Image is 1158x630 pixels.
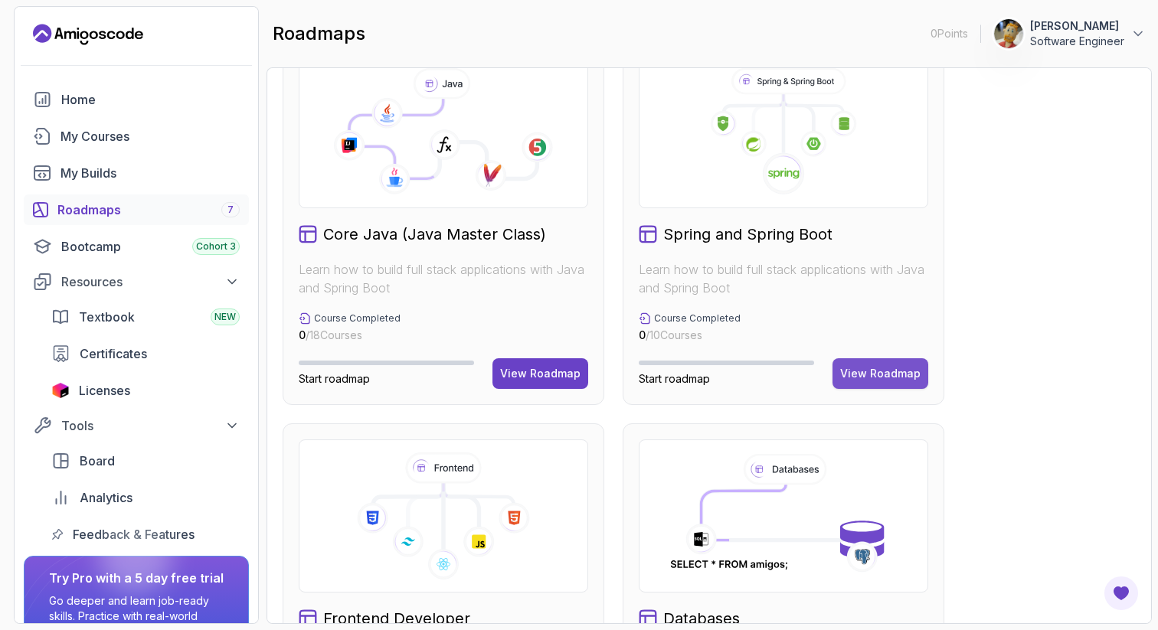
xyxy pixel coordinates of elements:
[833,358,928,389] button: View Roadmap
[299,372,370,385] span: Start roadmap
[663,608,740,629] h2: Databases
[654,312,741,325] p: Course Completed
[33,22,143,47] a: Landing page
[51,383,70,398] img: jetbrains icon
[42,446,249,476] a: board
[299,328,306,341] span: 0
[214,311,236,323] span: NEW
[80,452,115,470] span: Board
[273,21,365,46] h2: roadmaps
[42,482,249,513] a: analytics
[73,525,195,543] span: Feedback & Features
[931,26,968,41] p: 0 Points
[79,381,130,400] span: Licenses
[993,18,1146,49] button: user profile image[PERSON_NAME]Software Engineer
[24,84,249,115] a: home
[1030,18,1124,34] p: [PERSON_NAME]
[80,488,132,507] span: Analytics
[639,372,710,385] span: Start roadmap
[61,237,240,256] div: Bootcamp
[299,260,588,297] p: Learn how to build full stack applications with Java and Spring Boot
[24,412,249,439] button: Tools
[24,121,249,152] a: courses
[840,366,921,381] div: View Roadmap
[61,273,240,291] div: Resources
[61,416,240,435] div: Tools
[24,158,249,188] a: builds
[61,127,240,145] div: My Courses
[639,328,646,341] span: 0
[299,328,401,343] p: / 18 Courses
[323,608,470,629] h2: Frontend Developer
[80,344,147,363] span: Certificates
[663,224,833,245] h2: Spring and Spring Boot
[24,231,249,262] a: bootcamp
[639,328,741,343] p: / 10 Courses
[24,268,249,295] button: Resources
[196,240,236,253] span: Cohort 3
[227,204,234,216] span: 7
[79,308,135,326] span: Textbook
[323,224,546,245] h2: Core Java (Java Master Class)
[42,519,249,550] a: feedback
[1030,34,1124,49] p: Software Engineer
[500,366,581,381] div: View Roadmap
[42,338,249,369] a: certificates
[57,201,240,219] div: Roadmaps
[42,375,249,406] a: licenses
[1103,575,1140,612] button: Open Feedback Button
[61,90,240,109] div: Home
[24,194,249,225] a: roadmaps
[994,19,1023,48] img: user profile image
[314,312,401,325] p: Course Completed
[42,302,249,332] a: textbook
[61,164,240,182] div: My Builds
[639,260,928,297] p: Learn how to build full stack applications with Java and Spring Boot
[492,358,588,389] button: View Roadmap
